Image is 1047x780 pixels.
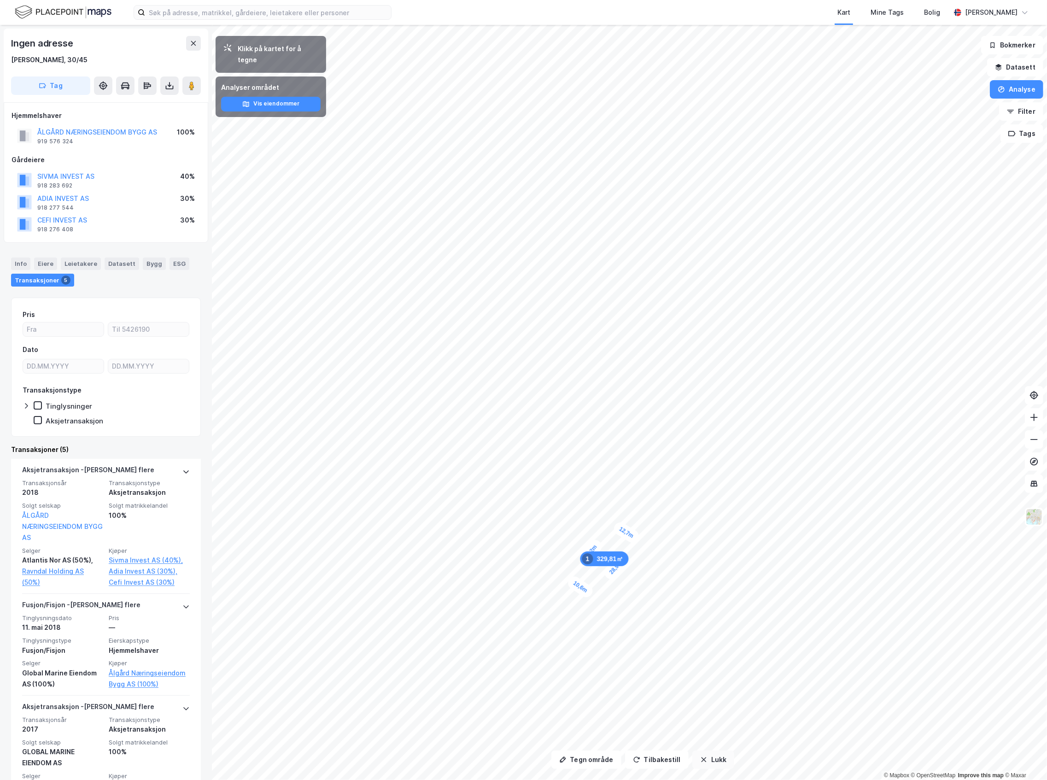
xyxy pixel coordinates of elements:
div: 918 283 692 [37,182,72,189]
div: Mine Tags [871,7,904,18]
a: OpenStreetMap [911,772,956,779]
span: Tinglysningsdato [22,614,103,622]
div: Aksjetransaksjon - [PERSON_NAME] flere [22,701,154,716]
span: Solgt selskap [22,739,103,746]
span: Solgt matrikkelandel [109,502,190,510]
div: 30% [180,193,195,204]
iframe: Chat Widget [1001,736,1047,780]
div: Atlantis Nor AS (50%), [22,555,103,566]
input: Fra [23,323,104,336]
div: Aksjetransaksjon [46,416,103,425]
a: Improve this map [958,772,1004,779]
button: Lukk [692,751,734,769]
div: Datasett [105,258,139,270]
button: Datasett [987,58,1043,76]
div: GLOBAL MARINE EIENDOM AS [22,746,103,768]
div: ESG [170,258,189,270]
div: Map marker [566,574,595,599]
button: Filter [999,102,1043,121]
span: Solgt selskap [22,502,103,510]
div: [PERSON_NAME] [965,7,1018,18]
div: Hjemmelshaver [109,645,190,656]
div: Tinglysninger [46,402,92,411]
button: Tilbakestill [625,751,689,769]
div: Pris [23,309,35,320]
span: Kjøper [109,772,190,780]
div: Transaksjoner [11,274,74,287]
span: Selger [22,659,103,667]
span: Transaksjonsår [22,716,103,724]
div: Aksjetransaksjon [109,487,190,498]
a: Mapbox [884,772,909,779]
div: Fusjon/Fisjon - [PERSON_NAME] flere [22,599,140,614]
span: Pris [109,614,190,622]
div: Gårdeiere [12,154,200,165]
div: Fusjon/Fisjon [22,645,103,656]
div: Map marker [602,553,630,582]
span: Tinglysningstype [22,637,103,645]
div: 1 [582,553,593,564]
span: Solgt matrikkelandel [109,739,190,746]
div: Bolig [924,7,940,18]
div: Info [11,258,30,270]
a: Ålgård Næringseiendom Bygg AS (100%) [109,668,190,690]
div: 2018 [22,487,103,498]
a: Ravndal Holding AS (50%) [22,566,103,588]
div: 11. mai 2018 [22,622,103,633]
div: Ingen adresse [11,36,75,51]
div: Map marker [612,520,641,545]
button: Tegn område [551,751,621,769]
div: 918 277 544 [37,204,74,211]
div: Aksjetransaksjon [109,724,190,735]
a: ÅLGÅRD NÆRINGSEIENDOM BYGG AS [22,511,103,541]
img: Z [1025,508,1043,526]
span: Kjøper [109,547,190,555]
div: 40% [180,171,195,182]
div: Map marker [580,551,629,566]
span: Transaksjonstype [109,479,190,487]
button: Tag [11,76,90,95]
span: Selger [22,547,103,555]
div: 918 276 408 [37,226,73,233]
button: Bokmerker [981,36,1043,54]
div: Aksjetransaksjon - [PERSON_NAME] flere [22,464,154,479]
div: [PERSON_NAME], 30/45 [11,54,88,65]
div: 919 576 324 [37,138,73,145]
span: Transaksjonsår [22,479,103,487]
button: Vis eiendommer [221,97,321,111]
div: Eiere [34,258,57,270]
div: 100% [109,746,190,757]
input: Søk på adresse, matrikkel, gårdeiere, leietakere eller personer [145,6,391,19]
div: Transaksjonstype [23,385,82,396]
div: Klikk på kartet for å tegne [238,43,319,65]
div: — [109,622,190,633]
a: Cefi Invest AS (30%) [109,577,190,588]
a: Sivma Invest AS (40%), [109,555,190,566]
button: Analyse [990,80,1043,99]
div: Global Marine Eiendom AS (100%) [22,668,103,690]
div: 30% [180,215,195,226]
div: Leietakere [61,258,101,270]
div: Dato [23,344,38,355]
span: Selger [22,772,103,780]
a: Adia Invest AS (30%), [109,566,190,577]
div: Hjemmelshaver [12,110,200,121]
div: 2017 [22,724,103,735]
input: Til 5426190 [108,323,189,336]
div: Bygg [143,258,166,270]
div: Analyser området [221,82,321,93]
img: logo.f888ab2527a4732fd821a326f86c7f29.svg [15,4,111,20]
div: Kart [837,7,850,18]
div: Transaksjoner (5) [11,444,201,455]
input: DD.MM.YYYY [23,359,104,373]
div: 100% [177,127,195,138]
span: Eierskapstype [109,637,190,645]
button: Tags [1000,124,1043,143]
input: DD.MM.YYYY [108,359,189,373]
div: 100% [109,510,190,521]
div: Kontrollprogram for chat [1001,736,1047,780]
div: 5 [61,276,70,285]
span: Transaksjonstype [109,716,190,724]
span: Kjøper [109,659,190,667]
